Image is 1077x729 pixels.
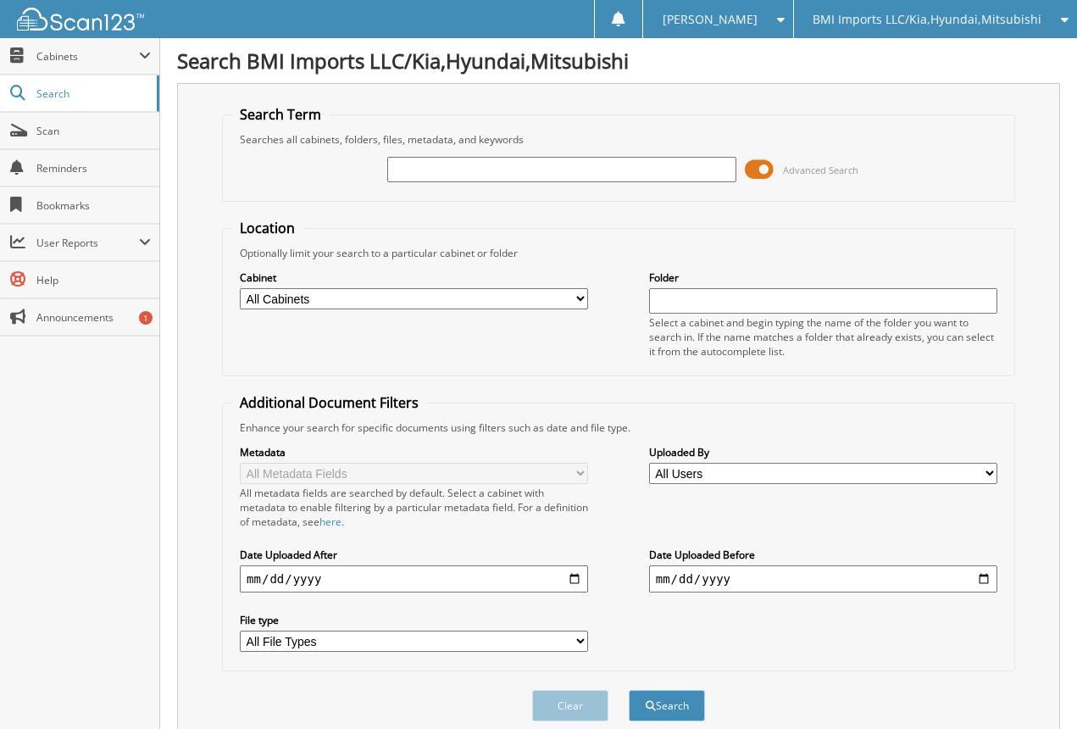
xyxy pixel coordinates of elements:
div: Optionally limit your search to a particular cabinet or folder [231,246,1006,260]
label: Metadata [240,445,588,459]
label: Folder [649,270,997,285]
span: [PERSON_NAME] [663,14,758,25]
div: All metadata fields are searched by default. Select a cabinet with metadata to enable filtering b... [240,486,588,529]
div: Searches all cabinets, folders, files, metadata, and keywords [231,132,1006,147]
span: Cabinets [36,49,139,64]
input: start [240,565,588,593]
label: Uploaded By [649,445,997,459]
img: scan123-logo-white.svg [17,8,144,31]
label: File type [240,613,588,627]
legend: Location [231,219,303,237]
span: Bookmarks [36,198,151,213]
span: Search [36,86,148,101]
h1: Search BMI Imports LLC/Kia,Hyundai,Mitsubishi [177,47,1060,75]
label: Date Uploaded Before [649,548,997,562]
label: Date Uploaded After [240,548,588,562]
div: Select a cabinet and begin typing the name of the folder you want to search in. If the name match... [649,315,997,359]
div: Enhance your search for specific documents using filters such as date and file type. [231,420,1006,435]
span: BMI Imports LLC/Kia,Hyundai,Mitsubishi [813,14,1041,25]
legend: Additional Document Filters [231,393,427,412]
span: Reminders [36,161,151,175]
span: Help [36,273,151,287]
input: end [649,565,997,593]
span: Announcements [36,310,151,325]
span: User Reports [36,236,139,250]
div: 1 [139,311,153,325]
button: Search [629,690,705,721]
span: Advanced Search [783,164,858,176]
legend: Search Term [231,105,330,124]
button: Clear [532,690,608,721]
span: Scan [36,124,151,138]
a: here [319,515,341,529]
label: Cabinet [240,270,588,285]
